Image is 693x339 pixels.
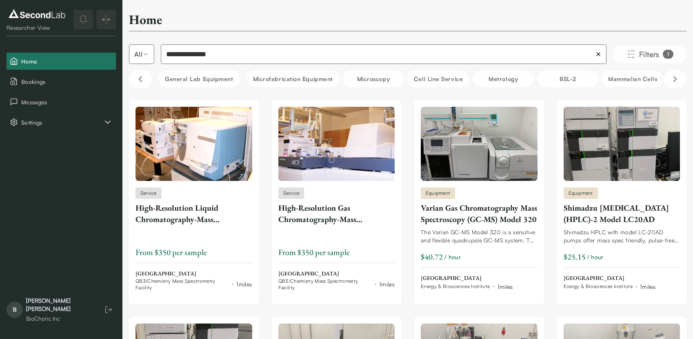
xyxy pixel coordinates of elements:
[96,10,116,29] button: Expand/Collapse sidebar
[640,282,655,291] div: 1 miles
[7,93,116,110] button: Messages
[278,278,372,291] span: QB3/Chemistry Mass Spectrometry Facility
[236,280,252,288] div: 1 miles
[564,228,680,244] div: Shimadzu HPLC with model LC-20AD pumps offer mass spec friendly, pulse-free delivery – the most s...
[21,77,113,86] span: Bookings
[444,253,461,261] span: / hour
[278,107,395,181] img: High-Resolution Gas Chromatography-Mass Spectrometry (GC-MS)
[247,70,340,87] button: Microfabrication Equipment
[101,302,116,317] button: Log out
[158,70,240,87] button: General Lab equipment
[421,283,490,290] span: Energy & Biosciences Institute
[421,251,443,262] div: $40.72
[564,107,680,291] a: Shimadzu High Performance Liquid Chromatography (HPLC)-2 Model LC20ADEquipmentShimadzu [MEDICAL_D...
[7,114,116,131] button: Settings
[473,70,534,87] button: Metrology
[73,10,93,29] button: notifications
[7,7,67,20] img: logo
[587,253,604,261] span: / hour
[421,107,538,181] img: Varian Gas Chromatography Mass Spectroscopy (GC-MS) Model 320
[278,107,395,291] a: High-Resolution Gas Chromatography-Mass Spectrometry (GC-MS)ServiceHigh-Resolution Gas Chromatogr...
[21,57,113,66] span: Home
[426,189,450,197] span: Equipment
[7,302,23,318] span: B
[135,107,252,291] a: High-Resolution Liquid Chromatography-Mass Spectrometry (LC-MS)ServiceHigh-Resolution Liquid Chro...
[7,73,116,90] button: Bookings
[21,98,113,106] span: Messages
[421,202,538,225] div: Varian Gas Chromatography Mass Spectroscopy (GC-MS) Model 320
[129,70,152,88] button: Scroll left
[278,202,395,225] div: High-Resolution Gas Chromatography-Mass Spectrometry (GC-MS)
[602,70,664,87] button: Mammalian Cells
[21,118,103,127] span: Settings
[7,114,116,131] div: Settings sub items
[278,270,395,278] span: [GEOGRAPHIC_DATA]
[7,24,67,32] div: Researcher View
[564,202,680,225] div: Shimadzu [MEDICAL_DATA] (HPLC)-2 Model LC20AD
[639,48,660,60] span: Filters
[135,202,252,225] div: High-Resolution Liquid Chromatography-Mass Spectrometry (LC-MS)
[663,50,673,59] div: 1
[664,70,686,88] button: Scroll right
[135,270,252,278] span: [GEOGRAPHIC_DATA]
[421,107,538,291] a: Varian Gas Chromatography Mass Spectroscopy (GC-MS) Model 320EquipmentVarian Gas Chromatography M...
[564,283,633,290] span: Energy & Biosciences Institute
[564,251,586,262] div: $25.15
[564,274,656,282] span: [GEOGRAPHIC_DATA]
[26,297,93,313] div: [PERSON_NAME] [PERSON_NAME]
[343,70,404,87] button: Microscopy
[278,247,350,258] span: From $350 per sample
[421,228,538,244] div: The Varian GC-MS Model 320 is a sensitive and flexible quadrupole GC-MS system. The Model 320 pro...
[613,45,686,63] button: Filters
[379,280,395,288] div: 1 miles
[7,53,116,70] button: Home
[135,247,207,258] span: From $350 per sample
[569,189,593,197] span: Equipment
[407,70,469,87] button: Cell line service
[140,189,157,197] span: Service
[537,70,598,87] button: BSL-2
[135,278,229,291] span: QB3/Chemistry Mass Spectrometry Facility
[26,315,93,323] div: BioChoric Inc
[564,107,680,181] img: Shimadzu High Performance Liquid Chromatography (HPLC)-2 Model LC20AD
[129,44,154,64] button: Select listing type
[498,282,513,291] div: 1 miles
[421,274,513,282] span: [GEOGRAPHIC_DATA]
[135,107,252,181] img: High-Resolution Liquid Chromatography-Mass Spectrometry (LC-MS)
[283,189,300,197] span: Service
[129,11,162,28] h2: Home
